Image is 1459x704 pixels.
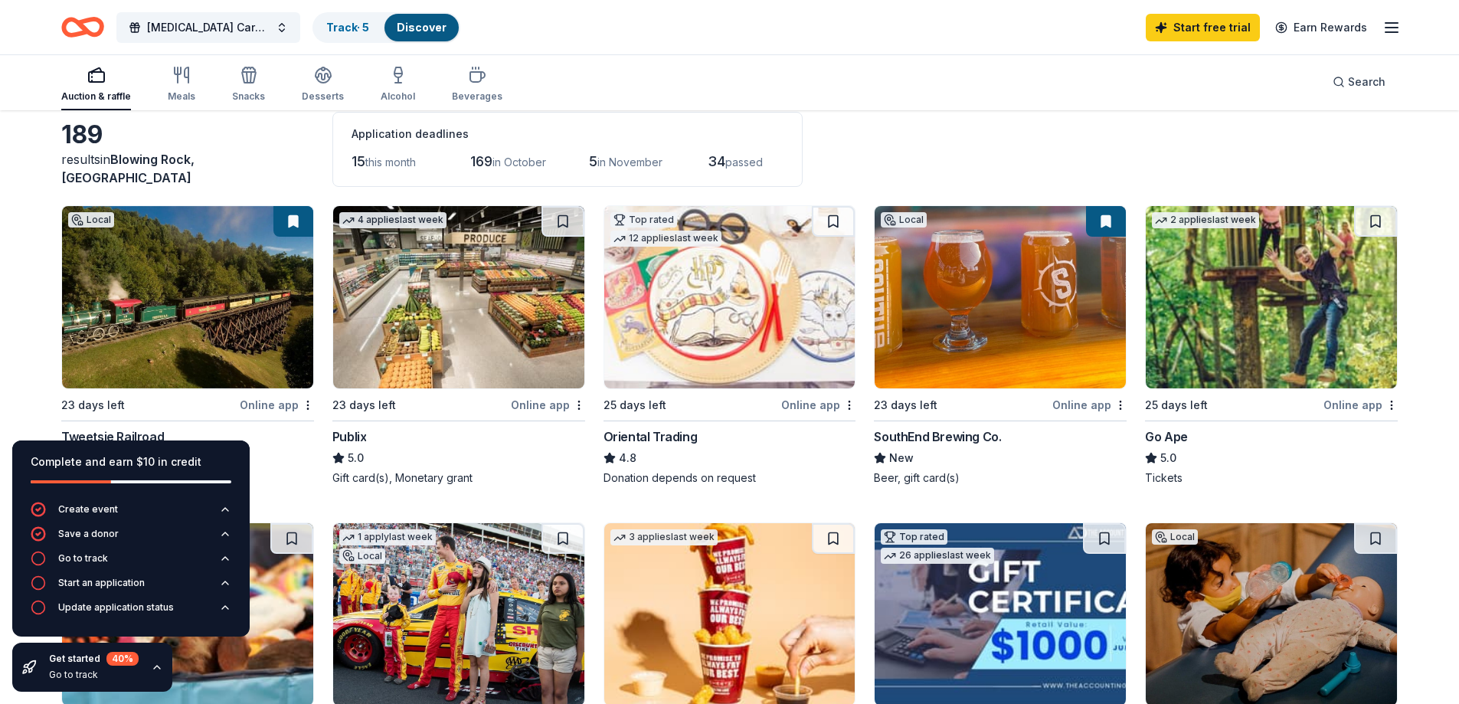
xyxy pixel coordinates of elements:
button: Search [1320,67,1398,97]
div: Local [339,548,385,564]
div: Beer, gift card(s) [874,470,1127,486]
div: 25 days left [604,396,666,414]
span: Search [1348,73,1385,91]
div: Save a donor [58,528,119,540]
div: Alcohol [381,90,415,103]
div: results [61,150,314,187]
span: in October [492,156,546,169]
div: Tickets [1145,470,1398,486]
div: Tweetsie Railroad [61,427,164,446]
div: Online app [1323,395,1398,414]
div: 23 days left [332,396,396,414]
div: 4 applies last week [339,212,447,228]
div: 2 applies last week [1152,212,1259,228]
div: 12 applies last week [610,231,721,247]
a: Image for Go Ape2 applieslast week25 days leftOnline appGo Ape5.0Tickets [1145,205,1398,486]
div: SouthEnd Brewing Co. [874,427,1001,446]
button: Create event [31,502,231,526]
div: 40 % [106,652,139,666]
button: Beverages [452,60,502,110]
div: 25 days left [1145,396,1208,414]
button: Desserts [302,60,344,110]
button: Auction & raffle [61,60,131,110]
div: Application deadlines [352,125,783,143]
div: Local [881,212,927,228]
span: 5 [589,153,597,169]
div: Create event [58,503,118,516]
button: Save a donor [31,526,231,551]
div: Start an application [58,577,145,589]
div: Desserts [302,90,344,103]
div: Snacks [232,90,265,103]
a: Track· 5 [326,21,369,34]
div: 3 applies last week [610,529,718,545]
div: Online app [781,395,855,414]
img: Image for SouthEnd Brewing Co. [875,206,1126,388]
div: Top rated [881,529,947,545]
a: Image for SouthEnd Brewing Co.Local23 days leftOnline appSouthEnd Brewing Co.NewBeer, gift card(s) [874,205,1127,486]
button: Track· 5Discover [312,12,460,43]
span: 5.0 [1160,449,1176,467]
div: Meals [168,90,195,103]
span: [MEDICAL_DATA] Caregivers & Community Appreciation Event [147,18,270,37]
button: Go to track [31,551,231,575]
button: Update application status [31,600,231,624]
div: 1 apply last week [339,529,436,545]
a: Image for Tweetsie RailroadLocal23 days leftOnline appTweetsie RailroadNewTickets [61,205,314,486]
span: this month [365,156,416,169]
a: Discover [397,21,447,34]
a: Home [61,9,104,45]
div: Go Ape [1145,427,1188,446]
div: Get started [49,652,139,666]
span: in [61,152,195,185]
img: Image for Tweetsie Railroad [62,206,313,388]
div: Top rated [610,212,677,228]
span: in November [597,156,662,169]
div: 23 days left [874,396,937,414]
div: Update application status [58,601,174,614]
div: 26 applies last week [881,548,994,564]
a: Image for Publix4 applieslast week23 days leftOnline appPublix5.0Gift card(s), Monetary grant [332,205,585,486]
div: Donation depends on request [604,470,856,486]
span: passed [725,156,763,169]
div: Online app [240,395,314,414]
div: Publix [332,427,367,446]
span: 34 [708,153,725,169]
span: Blowing Rock, [GEOGRAPHIC_DATA] [61,152,195,185]
a: Image for Oriental TradingTop rated12 applieslast week25 days leftOnline appOriental Trading4.8Do... [604,205,856,486]
img: Image for Go Ape [1146,206,1397,388]
div: 23 days left [61,396,125,414]
div: Online app [1052,395,1127,414]
span: 169 [470,153,492,169]
div: Auction & raffle [61,90,131,103]
div: 189 [61,120,314,150]
span: 5.0 [348,449,364,467]
span: 15 [352,153,365,169]
div: Beverages [452,90,502,103]
div: Go to track [49,669,139,681]
button: Meals [168,60,195,110]
a: Start free trial [1146,14,1260,41]
button: Snacks [232,60,265,110]
button: [MEDICAL_DATA] Caregivers & Community Appreciation Event [116,12,300,43]
img: Image for Publix [333,206,584,388]
span: New [889,449,914,467]
div: Oriental Trading [604,427,698,446]
div: Online app [511,395,585,414]
button: Start an application [31,575,231,600]
div: Complete and earn $10 in credit [31,453,231,471]
span: 4.8 [619,449,636,467]
a: Earn Rewards [1266,14,1376,41]
button: Alcohol [381,60,415,110]
div: Local [68,212,114,228]
div: Go to track [58,552,108,565]
img: Image for Oriental Trading [604,206,855,388]
div: Gift card(s), Monetary grant [332,470,585,486]
div: Local [1152,529,1198,545]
